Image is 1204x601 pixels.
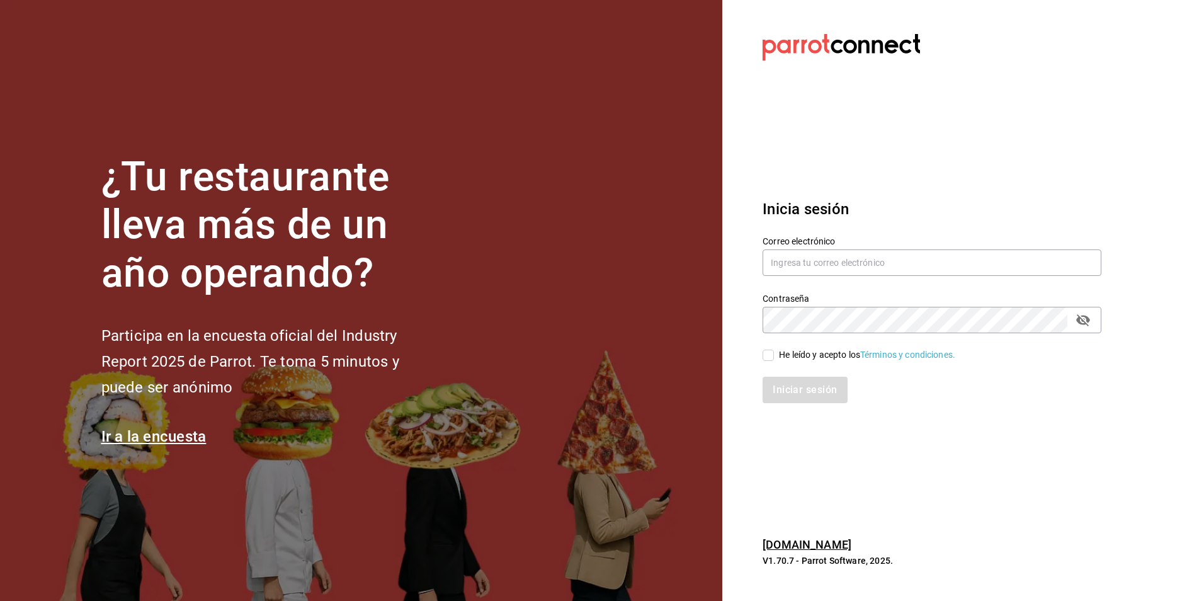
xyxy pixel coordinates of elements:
label: Contraseña [763,294,1101,302]
h3: Inicia sesión [763,198,1101,220]
h1: ¿Tu restaurante lleva más de un año operando? [101,153,441,298]
h2: Participa en la encuesta oficial del Industry Report 2025 de Parrot. Te toma 5 minutos y puede se... [101,323,441,400]
p: V1.70.7 - Parrot Software, 2025. [763,554,1101,567]
label: Correo electrónico [763,236,1101,245]
a: Ir a la encuesta [101,428,207,445]
a: Términos y condiciones. [860,350,955,360]
input: Ingresa tu correo electrónico [763,249,1101,276]
div: He leído y acepto los [779,348,955,362]
button: passwordField [1072,309,1094,331]
a: [DOMAIN_NAME] [763,538,851,551]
